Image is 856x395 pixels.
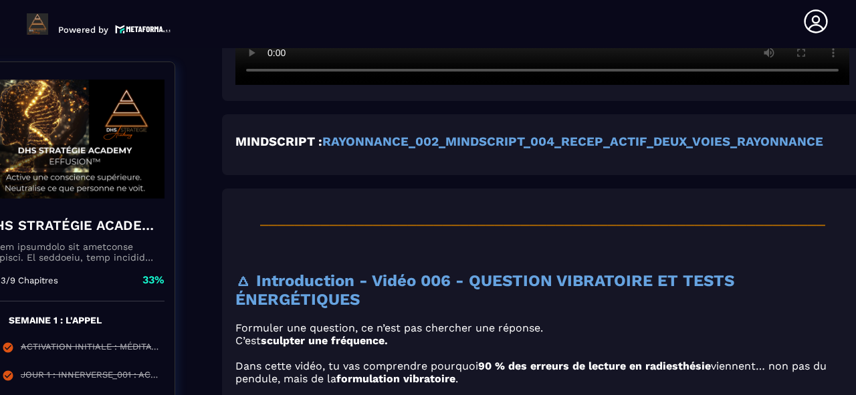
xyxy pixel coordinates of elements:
[235,334,261,347] span: C’est
[235,360,827,385] span: viennent… non pas du pendule, mais de la
[9,315,102,328] p: SEMAINE 1 : L'APPEL
[142,273,165,287] p: 33%
[27,13,48,35] img: logo-branding
[336,372,455,385] strong: formulation vibratoire
[261,334,388,347] strong: sculpter une fréquence.
[455,372,458,385] span: .
[235,360,478,372] span: Dans cette vidéo, tu vas comprendre pourquoi
[58,25,108,35] p: Powered by
[260,209,825,227] span: _________________________________________________________________
[21,342,161,356] div: ACTIVATION INITIALE : MÉDITATIONS ; Portail d’Entrée Vibratoire
[235,134,322,149] strong: MINDSCRIPT :
[322,134,823,149] a: RAYONNANCE_002_MINDSCRIPT_004_RECEP_ACTIF_DEUX_VOIES_RAYONNANCE
[21,370,161,384] div: JOUR 1 : INNERVERSE_001 : ACTIVE TA PUISSANCE INTÉRIEUR & ALCHIMIA_001 : CONNEXION AU CHAMP QUANT...
[235,321,543,334] span: Formuler une question, ce n’est pas chercher une réponse.
[1,275,58,285] p: 3/9 Chapitres
[235,271,734,309] strong: 🜂 Introduction - Vidéo 006 - QUESTION VIBRATOIRE ET TESTS ÉNERGÉTIQUES
[115,23,171,35] img: logo
[478,360,711,372] strong: 90 % des erreurs de lecture en radiesthésie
